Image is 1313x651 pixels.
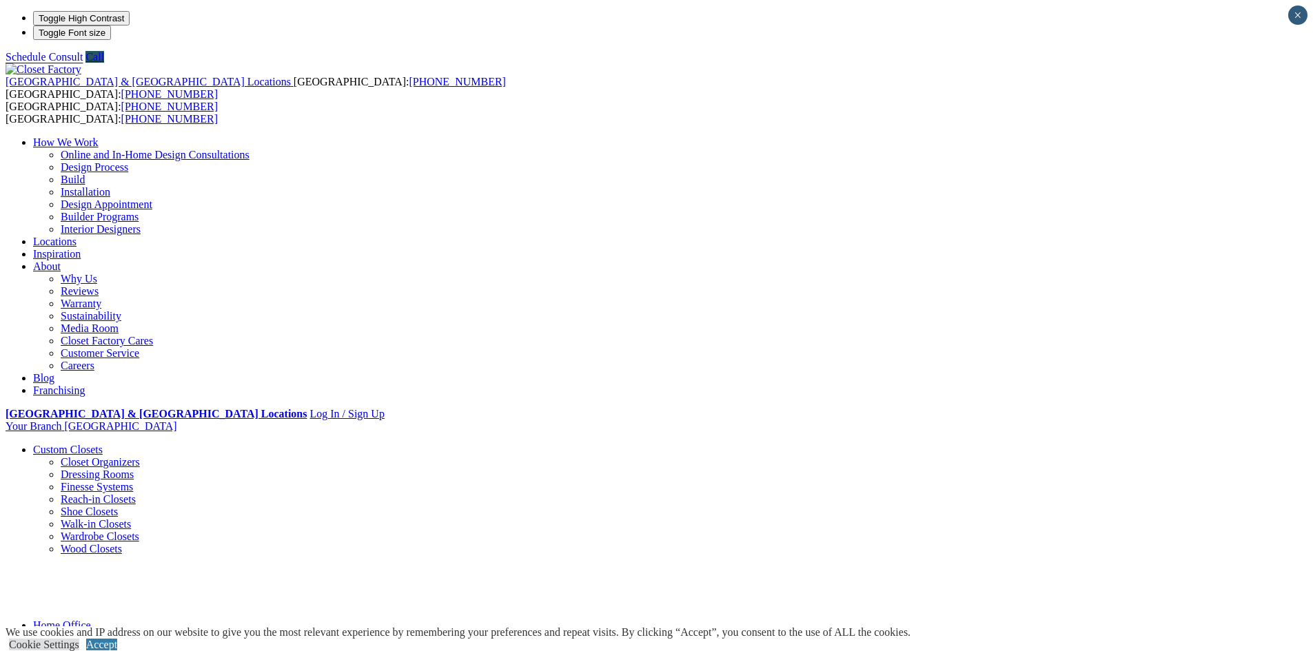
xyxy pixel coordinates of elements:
a: Home Office [33,619,91,631]
a: Cookie Settings [9,639,79,650]
a: Customer Service [61,347,139,359]
a: Locations [33,236,77,247]
a: Build [61,174,85,185]
a: Reach-in Closets [61,493,136,505]
a: Franchising [33,384,85,396]
a: Shoe Closets [61,506,118,517]
a: Dressing Rooms [61,468,134,480]
a: Log In / Sign Up [309,408,384,420]
a: About [33,260,61,272]
a: Installation [61,186,110,198]
button: Toggle High Contrast [33,11,130,25]
a: Online and In-Home Design Consultations [61,149,250,161]
a: How We Work [33,136,99,148]
img: Closet Factory [6,63,81,76]
a: [PHONE_NUMBER] [409,76,505,87]
span: Toggle High Contrast [39,13,124,23]
a: Call [85,51,104,63]
a: Wardrobe Closets [61,530,139,542]
a: Media Room [61,322,119,334]
a: Finesse Systems [61,481,133,493]
a: Blog [33,372,54,384]
a: Custom Closets [33,444,103,455]
a: [PHONE_NUMBER] [121,88,218,100]
a: Closet Organizers [61,456,140,468]
a: Why Us [61,273,97,285]
a: [GEOGRAPHIC_DATA] & [GEOGRAPHIC_DATA] Locations [6,408,307,420]
a: Walk-in Closets [61,518,131,530]
span: [GEOGRAPHIC_DATA]: [GEOGRAPHIC_DATA]: [6,101,218,125]
a: Interior Designers [61,223,141,235]
a: [PHONE_NUMBER] [121,113,218,125]
span: [GEOGRAPHIC_DATA]: [GEOGRAPHIC_DATA]: [6,76,506,100]
a: Wood Closets [61,543,122,555]
a: Design Process [61,161,128,173]
a: Inspiration [33,248,81,260]
span: [GEOGRAPHIC_DATA] & [GEOGRAPHIC_DATA] Locations [6,76,291,87]
a: Schedule Consult [6,51,83,63]
a: Design Appointment [61,198,152,210]
button: Close [1288,6,1307,25]
a: Closet Factory Cares [61,335,153,347]
a: [PHONE_NUMBER] [121,101,218,112]
a: Accept [86,639,117,650]
a: Careers [61,360,94,371]
div: We use cookies and IP address on our website to give you the most relevant experience by remember... [6,626,910,639]
span: Toggle Font size [39,28,105,38]
span: Your Branch [6,420,61,432]
a: [GEOGRAPHIC_DATA] & [GEOGRAPHIC_DATA] Locations [6,76,294,87]
a: Sustainability [61,310,121,322]
a: Your Branch [GEOGRAPHIC_DATA] [6,420,177,432]
a: Warranty [61,298,101,309]
a: Builder Programs [61,211,139,223]
button: Toggle Font size [33,25,111,40]
span: [GEOGRAPHIC_DATA] [64,420,176,432]
a: Reviews [61,285,99,297]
